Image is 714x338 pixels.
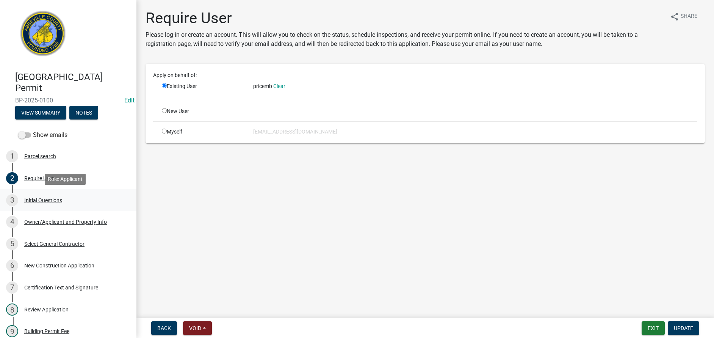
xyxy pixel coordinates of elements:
button: Back [151,321,177,335]
div: Myself [156,128,247,136]
div: 2 [6,172,18,184]
p: Please log-in or create an account. This will allow you to check on the status, schedule inspecti... [146,30,664,49]
div: 9 [6,325,18,337]
button: Void [183,321,212,335]
button: View Summary [15,106,66,119]
h1: Require User [146,9,664,27]
button: Notes [69,106,98,119]
div: Existing User [156,82,247,95]
div: Apply on behalf of: [147,71,703,79]
label: Show emails [18,130,67,140]
span: pricemb [253,83,272,89]
span: Back [157,325,171,331]
div: Select General Contractor [24,241,85,247]
div: Initial Questions [24,198,62,203]
div: Role: Applicant [45,174,86,185]
div: Parcel search [24,154,56,159]
div: 6 [6,259,18,272]
i: share [670,12,679,21]
div: 1 [6,150,18,162]
div: 5 [6,238,18,250]
div: 7 [6,281,18,294]
wm-modal-confirm: Notes [69,110,98,116]
span: BP-2025-0100 [15,97,121,104]
img: Abbeville County, South Carolina [15,8,71,64]
div: New User [156,107,247,115]
a: Clear [273,83,285,89]
div: Review Application [24,307,69,312]
button: Exit [642,321,665,335]
div: New Construction Application [24,263,94,268]
button: shareShare [664,9,703,24]
wm-modal-confirm: Summary [15,110,66,116]
h4: [GEOGRAPHIC_DATA] Permit [15,72,130,94]
span: Share [681,12,697,21]
div: Building Permit Fee [24,329,69,334]
wm-modal-confirm: Edit Application Number [124,97,135,104]
div: Certification Text and Signature [24,285,98,290]
span: Update [674,325,693,331]
div: 4 [6,216,18,228]
a: Edit [124,97,135,104]
div: Owner/Applicant and Property Info [24,219,107,225]
div: Require User [24,176,54,181]
button: Update [668,321,699,335]
span: Void [189,325,201,331]
div: 3 [6,194,18,206]
div: 8 [6,303,18,316]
